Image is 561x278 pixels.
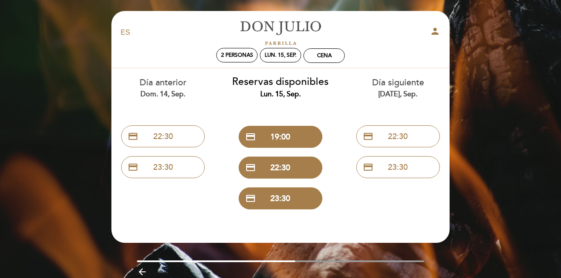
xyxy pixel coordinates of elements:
button: person [430,26,440,40]
div: Día siguiente [346,77,450,99]
div: [DATE], sep. [346,89,450,99]
button: credit_card 23:30 [239,187,322,209]
span: 2 personas [221,52,253,59]
button: credit_card 23:30 [121,156,205,178]
span: credit_card [245,193,256,204]
span: credit_card [363,162,373,172]
div: lun. 15, sep. [265,52,296,59]
button: credit_card 23:30 [356,156,440,178]
i: person [430,26,440,37]
span: credit_card [128,162,138,172]
div: lun. 15, sep. [229,89,333,99]
span: credit_card [363,131,373,142]
span: credit_card [128,131,138,142]
span: credit_card [245,162,256,173]
button: credit_card 22:30 [121,125,205,147]
i: arrow_backward [137,267,148,277]
div: Cena [317,52,332,59]
button: credit_card 22:30 [356,125,440,147]
div: Día anterior [111,77,215,99]
button: credit_card 19:00 [239,126,322,148]
a: [PERSON_NAME] [225,21,336,45]
button: credit_card 22:30 [239,157,322,179]
div: dom. 14, sep. [111,89,215,99]
span: credit_card [245,132,256,142]
div: Reservas disponibles [229,75,333,99]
